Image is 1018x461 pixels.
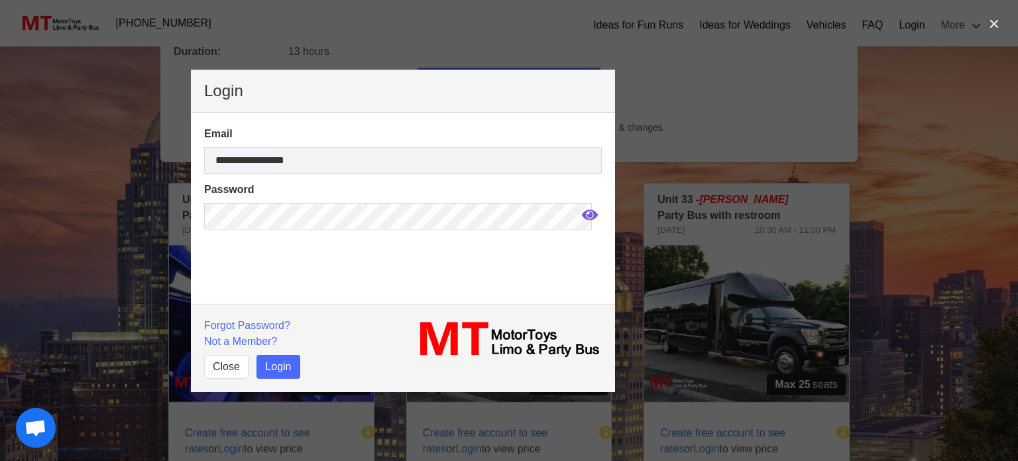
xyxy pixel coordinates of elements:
[204,336,277,347] a: Not a Member?
[256,355,300,379] button: Login
[204,237,406,337] iframe: reCAPTCHA
[204,126,602,142] label: Email
[204,182,602,198] label: Password
[204,355,249,379] button: Close
[411,318,602,362] img: MT_logo_name.png
[204,320,290,331] a: Forgot Password?
[16,408,56,448] div: Open chat
[204,83,602,99] p: Login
